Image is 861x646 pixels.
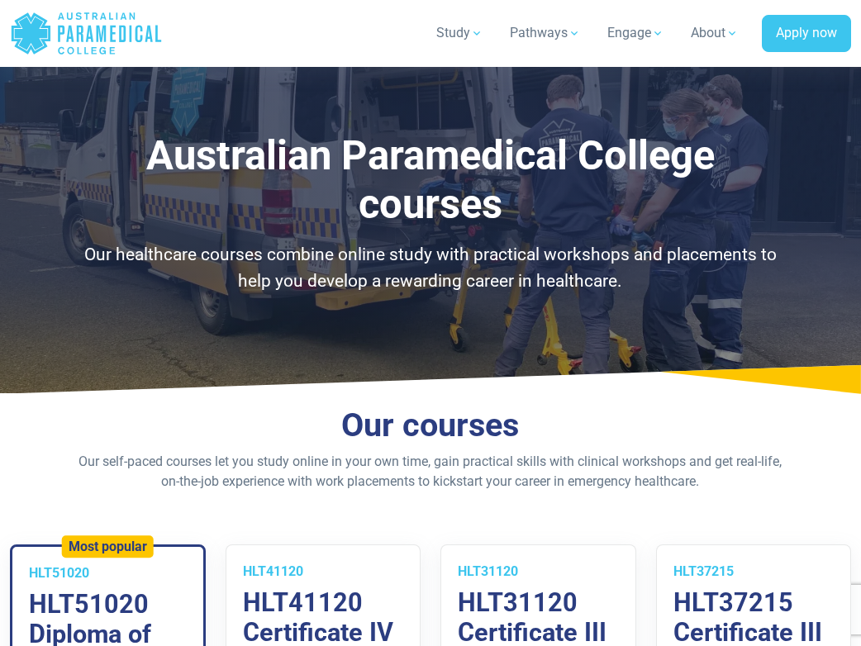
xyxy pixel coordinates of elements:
span: HLT41120 [243,563,303,579]
a: Study [426,10,493,56]
span: HLT51020 [29,565,89,581]
a: Australian Paramedical College [10,7,163,60]
p: Our healthcare courses combine online study with practical workshops and placements to help you d... [73,242,787,294]
a: Apply now [762,15,851,53]
p: Our self-paced courses let you study online in your own time, gain practical skills with clinical... [73,452,787,492]
span: HLT31120 [458,563,518,579]
h1: Australian Paramedical College courses [73,132,787,229]
h2: Our courses [73,406,787,445]
a: Pathways [500,10,591,56]
a: Engage [597,10,674,56]
a: About [681,10,749,56]
h5: Most popular [69,539,147,554]
span: HLT37215 [673,563,734,579]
